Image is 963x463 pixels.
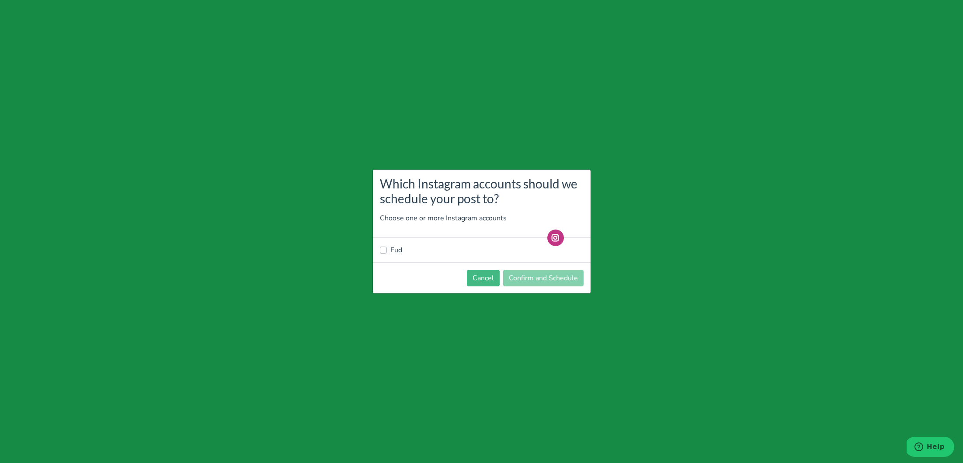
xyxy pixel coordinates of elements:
[380,213,584,223] p: Choose one or more Instagram accounts
[380,177,584,206] h3: Which Instagram accounts should we schedule your post to?
[907,437,954,459] iframe: Opens a widget where you can find more information
[467,270,500,286] button: Cancel
[390,245,402,255] label: Fud
[503,270,584,286] button: Confirm and Schedule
